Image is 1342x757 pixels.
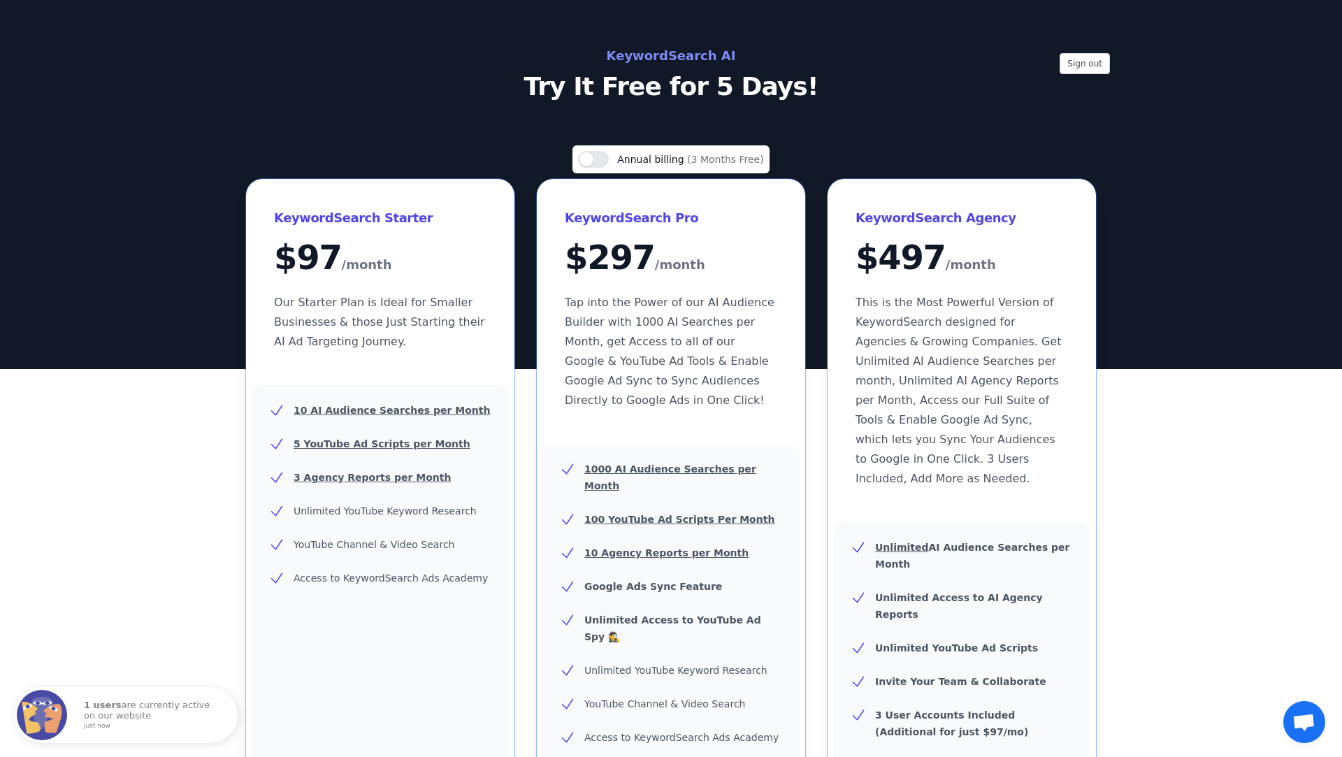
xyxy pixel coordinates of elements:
span: /month [946,254,996,276]
span: (3 Months Free) [687,154,764,165]
img: Fomo [17,690,67,740]
u: 10 AI Audience Searches per Month [294,405,490,416]
strong: 1 users [84,700,122,710]
b: AI Audience Searches per Month [875,542,1070,570]
a: Bate-papo aberto [1283,701,1325,743]
span: /month [342,254,392,276]
h2: KeywordSearch AI [358,45,984,67]
span: Annual billing [617,154,687,165]
u: Unlimited [875,542,929,553]
span: Access to KeywordSearch Ads Academy [294,572,488,584]
span: This is the Most Powerful Version of KeywordSearch designed for Agencies & Growing Companies. Get... [856,296,1061,485]
span: Tap into the Power of our AI Audience Builder with 1000 AI Searches per Month, get Access to all ... [565,296,774,407]
span: /month [655,254,705,276]
b: Unlimited Access to YouTube Ad Spy 🕵️‍♀️ [584,614,761,642]
span: Unlimited YouTube Keyword Research [294,505,477,517]
b: Invite Your Team & Collaborate [875,676,1046,687]
u: 10 Agency Reports per Month [584,547,749,558]
div: $ 297 [565,240,777,276]
span: Unlimited YouTube Keyword Research [584,665,767,676]
small: just now [84,723,219,730]
h3: KeywordSearch Pro [565,207,777,229]
span: Access to KeywordSearch Ads Academy [584,732,779,743]
span: YouTube Channel & Video Search [294,539,454,550]
h3: KeywordSearch Starter [274,207,486,229]
div: $ 497 [856,240,1068,276]
b: Unlimited Access to AI Agency Reports [875,592,1043,620]
p: are currently active on our website [84,700,224,729]
b: Google Ads Sync Feature [584,581,722,592]
u: 3 Agency Reports per Month [294,472,451,483]
span: YouTube Channel & Video Search [584,698,745,709]
b: 3 User Accounts Included (Additional for just $97/mo) [875,709,1028,737]
span: Our Starter Plan is Ideal for Smaller Businesses & those Just Starting their AI Ad Targeting Jour... [274,296,485,348]
h3: KeywordSearch Agency [856,207,1068,229]
button: Sign out [1060,53,1110,74]
u: 5 YouTube Ad Scripts per Month [294,438,470,449]
p: Try It Free for 5 Days! [358,73,984,101]
u: 100 YouTube Ad Scripts Per Month [584,514,774,525]
b: Unlimited YouTube Ad Scripts [875,642,1038,654]
div: $ 97 [274,240,486,276]
u: 1000 AI Audience Searches per Month [584,463,756,491]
